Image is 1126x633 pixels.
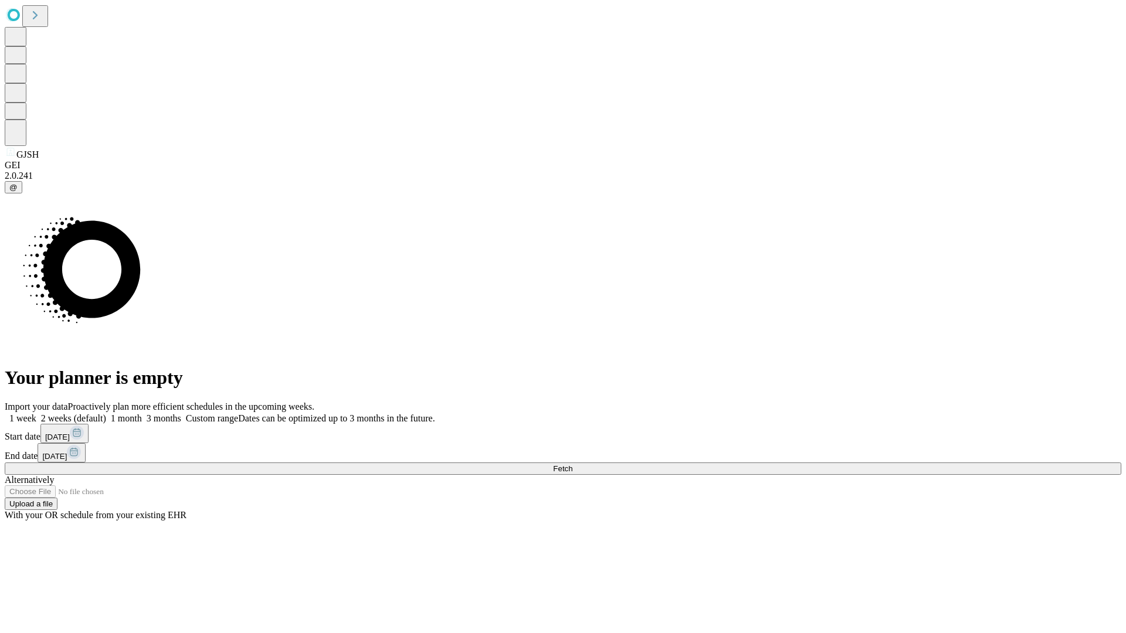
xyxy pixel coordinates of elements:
span: 2 weeks (default) [41,413,106,423]
button: [DATE] [40,424,89,443]
span: [DATE] [45,433,70,441]
span: [DATE] [42,452,67,461]
span: 1 week [9,413,36,423]
span: Alternatively [5,475,54,485]
span: 3 months [147,413,181,423]
span: Proactively plan more efficient schedules in the upcoming weeks. [68,401,314,411]
button: @ [5,181,22,193]
span: Import your data [5,401,68,411]
h1: Your planner is empty [5,367,1121,389]
span: Custom range [186,413,238,423]
span: GJSH [16,149,39,159]
span: Fetch [553,464,572,473]
span: @ [9,183,18,192]
div: Start date [5,424,1121,443]
div: 2.0.241 [5,171,1121,181]
div: GEI [5,160,1121,171]
button: [DATE] [38,443,86,462]
button: Fetch [5,462,1121,475]
div: End date [5,443,1121,462]
span: 1 month [111,413,142,423]
button: Upload a file [5,498,57,510]
span: Dates can be optimized up to 3 months in the future. [238,413,435,423]
span: With your OR schedule from your existing EHR [5,510,186,520]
